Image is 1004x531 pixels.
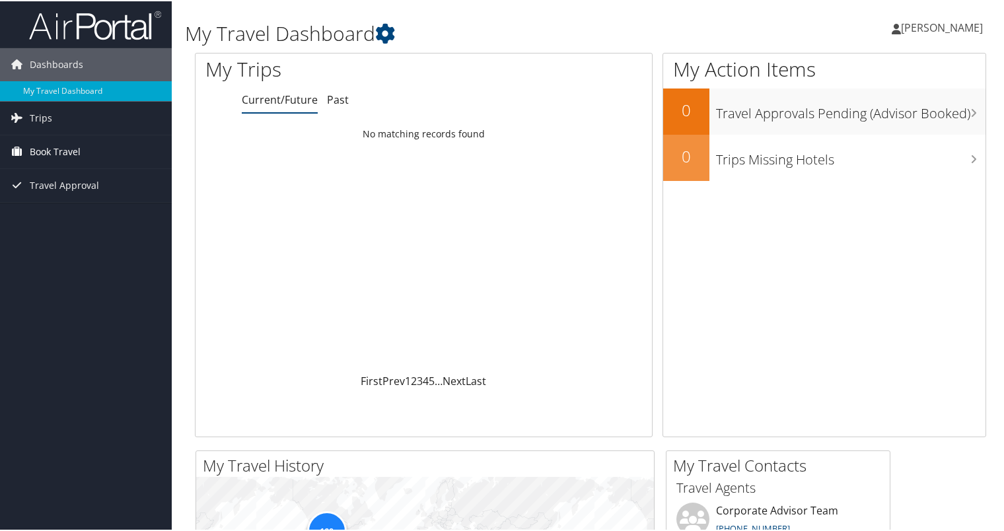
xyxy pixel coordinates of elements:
[716,96,986,122] h3: Travel Approvals Pending (Advisor Booked)
[417,372,423,387] a: 3
[30,134,81,167] span: Book Travel
[411,372,417,387] a: 2
[30,168,99,201] span: Travel Approval
[405,372,411,387] a: 1
[663,54,986,82] h1: My Action Items
[30,100,52,133] span: Trips
[205,54,452,82] h1: My Trips
[435,372,443,387] span: …
[429,372,435,387] a: 5
[663,98,709,120] h2: 0
[663,87,986,133] a: 0Travel Approvals Pending (Advisor Booked)
[29,9,161,40] img: airportal-logo.png
[203,453,654,476] h2: My Travel History
[185,18,726,46] h1: My Travel Dashboard
[716,143,986,168] h3: Trips Missing Hotels
[382,372,405,387] a: Prev
[901,19,983,34] span: [PERSON_NAME]
[443,372,466,387] a: Next
[676,478,880,496] h3: Travel Agents
[466,372,486,387] a: Last
[663,144,709,166] h2: 0
[30,47,83,80] span: Dashboards
[663,133,986,180] a: 0Trips Missing Hotels
[327,91,349,106] a: Past
[423,372,429,387] a: 4
[196,121,652,145] td: No matching records found
[361,372,382,387] a: First
[892,7,996,46] a: [PERSON_NAME]
[242,91,318,106] a: Current/Future
[673,453,890,476] h2: My Travel Contacts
